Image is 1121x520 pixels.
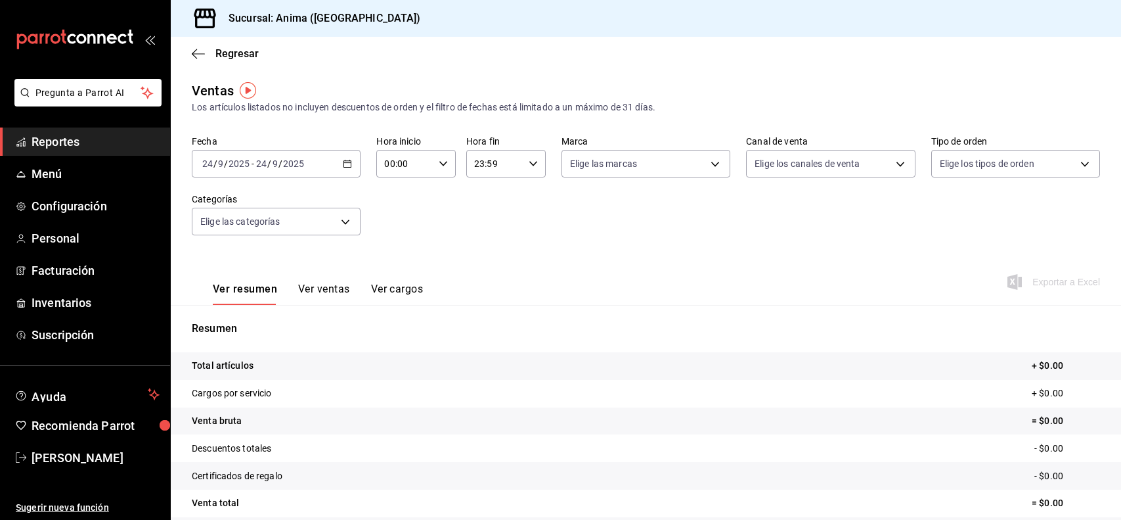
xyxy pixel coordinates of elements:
[32,387,143,402] span: Ayuda
[255,158,267,169] input: --
[1032,496,1100,510] p: = $0.00
[931,137,1100,146] label: Tipo de orden
[1032,387,1100,400] p: + $0.00
[16,501,160,515] span: Sugerir nueva función
[32,133,160,151] span: Reportes
[240,82,256,99] img: Tooltip marker
[561,137,730,146] label: Marca
[371,283,424,305] button: Ver cargos
[32,449,160,467] span: [PERSON_NAME]
[466,137,546,146] label: Hora fin
[32,229,160,247] span: Personal
[192,442,271,456] p: Descuentos totales
[267,158,271,169] span: /
[1034,442,1100,456] p: - $0.00
[192,321,1100,337] p: Resumen
[228,158,250,169] input: ----
[144,34,155,45] button: open_drawer_menu
[32,165,160,183] span: Menú
[192,496,239,510] p: Venta total
[282,158,305,169] input: ----
[1032,414,1100,428] p: = $0.00
[1032,359,1100,373] p: + $0.00
[192,195,361,204] label: Categorías
[192,469,282,483] p: Certificados de regalo
[272,158,278,169] input: --
[746,137,915,146] label: Canal de venta
[376,137,456,146] label: Hora inicio
[35,86,141,100] span: Pregunta a Parrot AI
[200,215,280,228] span: Elige las categorías
[9,95,162,109] a: Pregunta a Parrot AI
[192,47,259,60] button: Regresar
[1034,469,1100,483] p: - $0.00
[192,359,253,373] p: Total artículos
[32,197,160,215] span: Configuración
[755,157,860,170] span: Elige los canales de venta
[213,283,423,305] div: navigation tabs
[252,158,254,169] span: -
[278,158,282,169] span: /
[192,137,361,146] label: Fecha
[32,326,160,344] span: Suscripción
[202,158,213,169] input: --
[32,294,160,312] span: Inventarios
[224,158,228,169] span: /
[298,283,350,305] button: Ver ventas
[192,387,272,400] p: Cargos por servicio
[940,157,1034,170] span: Elige los tipos de orden
[192,81,234,101] div: Ventas
[192,414,242,428] p: Venta bruta
[217,158,224,169] input: --
[215,47,259,60] span: Regresar
[570,157,637,170] span: Elige las marcas
[32,262,160,279] span: Facturación
[14,79,162,106] button: Pregunta a Parrot AI
[218,11,421,26] h3: Sucursal: Anima ([GEOGRAPHIC_DATA])
[213,283,277,305] button: Ver resumen
[32,417,160,435] span: Recomienda Parrot
[213,158,217,169] span: /
[192,101,1100,114] div: Los artículos listados no incluyen descuentos de orden y el filtro de fechas está limitado a un m...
